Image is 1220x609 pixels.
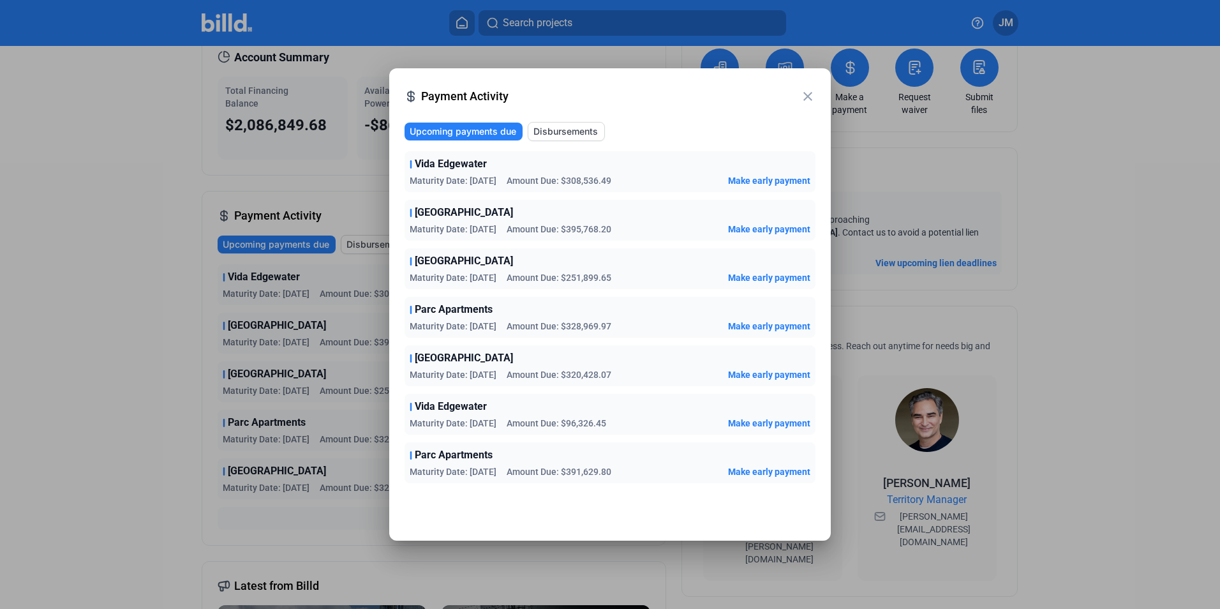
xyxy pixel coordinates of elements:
span: Parc Apartments [415,302,493,317]
button: Make early payment [728,174,810,187]
span: [GEOGRAPHIC_DATA] [415,205,513,220]
button: Make early payment [728,223,810,236]
span: Maturity Date: [DATE] [410,223,496,236]
button: Disbursements [528,122,605,141]
span: Disbursements [533,125,598,138]
span: Parc Apartments [415,447,493,463]
button: Make early payment [728,271,810,284]
button: Make early payment [728,465,810,478]
mat-icon: close [800,89,815,104]
button: Make early payment [728,320,810,333]
span: Maturity Date: [DATE] [410,320,496,333]
span: Maturity Date: [DATE] [410,368,496,381]
span: Maturity Date: [DATE] [410,417,496,430]
span: Vida Edgewater [415,156,487,172]
span: Amount Due: $320,428.07 [507,368,611,381]
span: Vida Edgewater [415,399,487,414]
button: Upcoming payments due [405,123,523,140]
span: Amount Due: $251,899.65 [507,271,611,284]
button: Make early payment [728,417,810,430]
span: Maturity Date: [DATE] [410,465,496,478]
span: [GEOGRAPHIC_DATA] [415,350,513,366]
span: Amount Due: $391,629.80 [507,465,611,478]
button: Make early payment [728,368,810,381]
span: Amount Due: $328,969.97 [507,320,611,333]
span: [GEOGRAPHIC_DATA] [415,253,513,269]
span: Payment Activity [421,87,800,105]
span: Amount Due: $308,536.49 [507,174,611,187]
span: Maturity Date: [DATE] [410,174,496,187]
span: Upcoming payments due [410,125,516,138]
span: Amount Due: $96,326.45 [507,417,606,430]
span: Maturity Date: [DATE] [410,271,496,284]
span: Amount Due: $395,768.20 [507,223,611,236]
